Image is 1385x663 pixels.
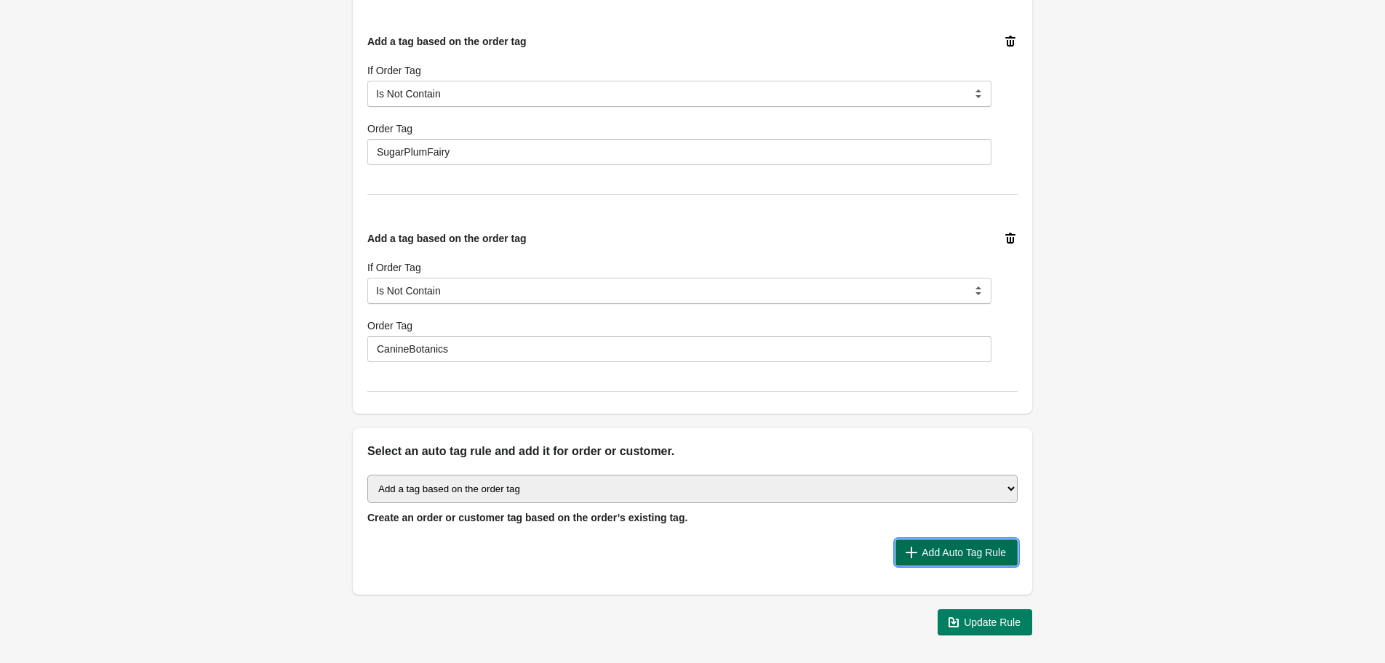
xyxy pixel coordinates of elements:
[367,139,991,165] input: Wholesale
[964,616,1021,628] span: Update Rule
[367,121,412,136] label: Order Tag
[367,260,421,275] label: If Order Tag
[367,63,421,78] label: If Order Tag
[922,547,1006,558] span: Add Auto Tag Rule
[367,336,991,362] input: Wholesale
[895,539,1018,566] button: Add Auto Tag Rule
[367,36,527,47] span: Add a tag based on the order tag
[367,512,687,523] span: Create an order or customer tag based on the order’s existing tag.
[367,318,412,333] label: Order Tag
[367,443,1018,460] h2: Select an auto tag rule and add it for order or customer.
[367,233,527,244] span: Add a tag based on the order tag
[938,609,1032,635] button: Update Rule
